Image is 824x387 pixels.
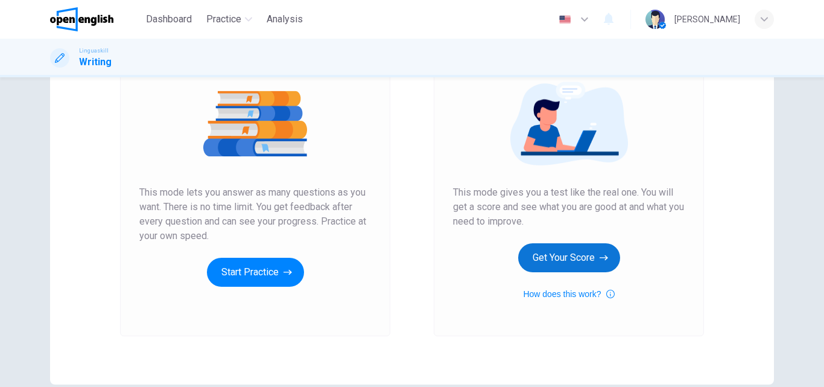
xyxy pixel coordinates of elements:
[206,12,241,27] span: Practice
[674,12,740,27] div: [PERSON_NAME]
[645,10,665,29] img: Profile picture
[79,55,112,69] h1: Writing
[453,185,685,229] span: This mode gives you a test like the real one. You will get a score and see what you are good at a...
[523,287,614,301] button: How does this work?
[557,15,572,24] img: en
[518,243,620,272] button: Get Your Score
[79,46,109,55] span: Linguaskill
[50,7,113,31] img: OpenEnglish logo
[207,258,304,287] button: Start Practice
[267,12,303,27] span: Analysis
[141,8,197,30] button: Dashboard
[139,185,371,243] span: This mode lets you answer as many questions as you want. There is no time limit. You get feedback...
[50,7,141,31] a: OpenEnglish logo
[146,12,192,27] span: Dashboard
[201,8,257,30] button: Practice
[262,8,308,30] button: Analysis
